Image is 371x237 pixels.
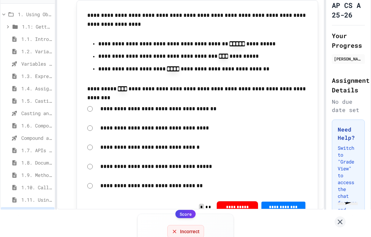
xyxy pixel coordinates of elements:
span: Casting and Ranges of variables - Quiz [21,110,52,117]
h1: AP CS A 25-26 [332,0,365,20]
span: Incorrect [180,228,200,235]
span: 1.10. Calling Class Methods [21,184,52,191]
span: 1.2. Variables and Data Types [21,48,52,55]
span: Compound assignment operators - Quiz [21,134,52,142]
span: Variables and Data Types - Quiz [21,60,52,67]
span: 1.11. Using the Math Class [21,196,52,203]
span: 1.5. Casting and Ranges of Values [21,97,52,104]
span: 1.3. Expressions and Output [New] [21,72,52,80]
div: Score [176,210,196,218]
h3: Need Help? [338,125,359,142]
span: 1.1: Getting Started [22,23,52,30]
h2: Your Progress [332,31,365,50]
span: 1.12. Objects - Instances of Classes [21,208,52,216]
span: 1.8. Documentation with Comments and Preconditions [21,159,52,166]
span: 1.1. Introduction to Algorithms, Programming, and Compilers [21,35,52,43]
span: 1.7. APIs and Libraries [21,147,52,154]
span: 1.9. Method Signatures [21,171,52,179]
span: 1.4. Assignment and Input [21,85,52,92]
span: 1. Using Objects and Methods [18,11,52,18]
div: [PERSON_NAME] [334,56,363,62]
h2: Assignment Details [332,76,365,95]
div: No due date set [332,98,365,114]
iframe: chat widget [335,202,366,232]
span: 1.6. Compound Assignment Operators [21,122,52,129]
